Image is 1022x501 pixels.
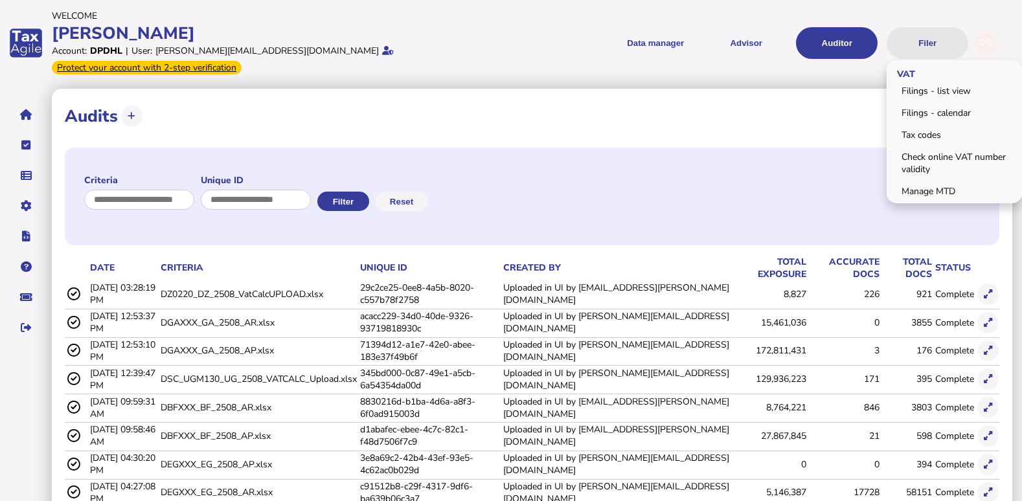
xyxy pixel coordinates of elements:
[358,451,501,477] td: 3e8a69c2-42b4-43ef-93e5-4c62ac0b029d
[158,422,358,449] td: DBFXXX_BF_2508_AP.xlsx
[807,281,881,307] td: 226
[87,309,158,335] td: [DATE] 12:53:37 PM
[889,181,1020,201] a: Manage MTD
[933,281,975,307] td: Complete
[501,309,733,335] td: Uploaded in UI by [PERSON_NAME][EMAIL_ADDRESS][DOMAIN_NAME]
[21,175,32,176] i: Data manager
[52,22,507,45] div: [PERSON_NAME]
[732,337,806,364] td: 172,811,431
[382,46,394,55] i: Email verified
[90,45,122,57] div: DPDHL
[880,309,933,335] td: 3855
[807,255,881,281] th: accurate docs
[317,192,369,211] button: Filter
[52,45,87,57] div: Account:
[880,394,933,421] td: 3803
[732,366,806,392] td: 129,936,223
[807,394,881,421] td: 846
[501,422,733,449] td: Uploaded in UI by [EMAIL_ADDRESS][PERSON_NAME][DOMAIN_NAME]
[158,451,358,477] td: DEGXXX_EG_2508_AP.xlsx
[501,394,733,421] td: Uploaded in UI by [EMAIL_ADDRESS][PERSON_NAME][DOMAIN_NAME]
[975,32,996,54] div: Profile settings
[65,105,118,128] h1: Audits
[52,10,507,22] div: Welcome
[12,284,40,311] button: Raise a support ticket
[87,422,158,449] td: [DATE] 09:58:46 AM
[87,281,158,307] td: [DATE] 03:28:19 PM
[889,125,1020,145] a: Tax codes
[12,192,40,219] button: Manage settings
[977,368,999,390] button: Show in modal
[126,45,128,57] div: |
[12,162,40,189] button: Data manager
[887,58,922,88] span: VAT
[889,147,1020,179] a: Check online VAT number validity
[87,451,158,477] td: [DATE] 04:30:20 PM
[933,337,975,364] td: Complete
[358,255,501,281] th: Unique id
[880,366,933,392] td: 395
[933,309,975,335] td: Complete
[732,309,806,335] td: 15,461,036
[807,366,881,392] td: 171
[158,309,358,335] td: DGAXXX_GA_2508_AR.xlsx
[158,337,358,364] td: DGAXXX_GA_2508_AP.xlsx
[158,394,358,421] td: DBFXXX_BF_2508_AR.xlsx
[977,284,999,305] button: Show in modal
[880,422,933,449] td: 598
[501,366,733,392] td: Uploaded in UI by [PERSON_NAME][EMAIL_ADDRESS][DOMAIN_NAME]
[52,61,242,74] div: From Oct 1, 2025, 2-step verification will be required to login. Set it up now...
[158,281,358,307] td: DZ0220_DZ_2508_VatCalcUPLOAD.xlsx
[158,255,358,281] th: Criteria
[84,174,194,186] label: Criteria
[880,451,933,477] td: 394
[933,451,975,477] td: Complete
[501,451,733,477] td: Uploaded in UI by [PERSON_NAME][EMAIL_ADDRESS][DOMAIN_NAME]
[358,394,501,421] td: 8830216d-b1ba-4d6a-a8f3-6f0ad915003d
[977,397,999,418] button: Show in modal
[977,454,999,475] button: Show in modal
[121,106,142,127] button: Upload transactions
[933,255,975,281] th: status
[889,81,1020,101] a: Filings - list view
[12,223,40,250] button: Developer hub links
[376,192,427,211] button: Reset
[501,255,733,281] th: Created by
[358,337,501,364] td: 71394d12-a1e7-42e0-abee-183e37f49b6f
[977,340,999,362] button: Show in modal
[807,337,881,364] td: 3
[880,337,933,364] td: 176
[889,103,1020,123] a: Filings - calendar
[807,451,881,477] td: 0
[87,366,158,392] td: [DATE] 12:39:47 PM
[87,255,158,281] th: date
[977,425,999,447] button: Show in modal
[933,422,975,449] td: Complete
[201,174,311,186] label: Unique ID
[358,281,501,307] td: 29c2ce25-0ee8-4a5b-8020-c557b78f2758
[87,394,158,421] td: [DATE] 09:59:31 AM
[732,255,806,281] th: total exposure
[887,27,968,59] button: Filer
[880,281,933,307] td: 921
[807,309,881,335] td: 0
[732,281,806,307] td: 8,827
[977,312,999,333] button: Show in modal
[615,27,696,59] button: Shows a dropdown of Data manager options
[358,422,501,449] td: d1abafec-ebee-4c7c-82c1-f48d7506f7c9
[807,422,881,449] td: 21
[796,27,878,59] button: Auditor
[12,101,40,128] button: Home
[12,314,40,341] button: Sign out
[12,131,40,159] button: Tasks
[514,27,969,59] menu: navigate products
[158,366,358,392] td: DSC_UGM130_UG_2508_VATCALC_Upload.xlsx
[501,337,733,364] td: Uploaded in UI by [PERSON_NAME][EMAIL_ADDRESS][DOMAIN_NAME]
[880,255,933,281] th: total docs
[732,422,806,449] td: 27,867,845
[933,394,975,421] td: Complete
[501,281,733,307] td: Uploaded in UI by [EMAIL_ADDRESS][PERSON_NAME][DOMAIN_NAME]
[155,45,379,57] div: [PERSON_NAME][EMAIL_ADDRESS][DOMAIN_NAME]
[358,366,501,392] td: 345bd000-0c87-49e1-a5cb-6a54354da00d
[933,366,975,392] td: Complete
